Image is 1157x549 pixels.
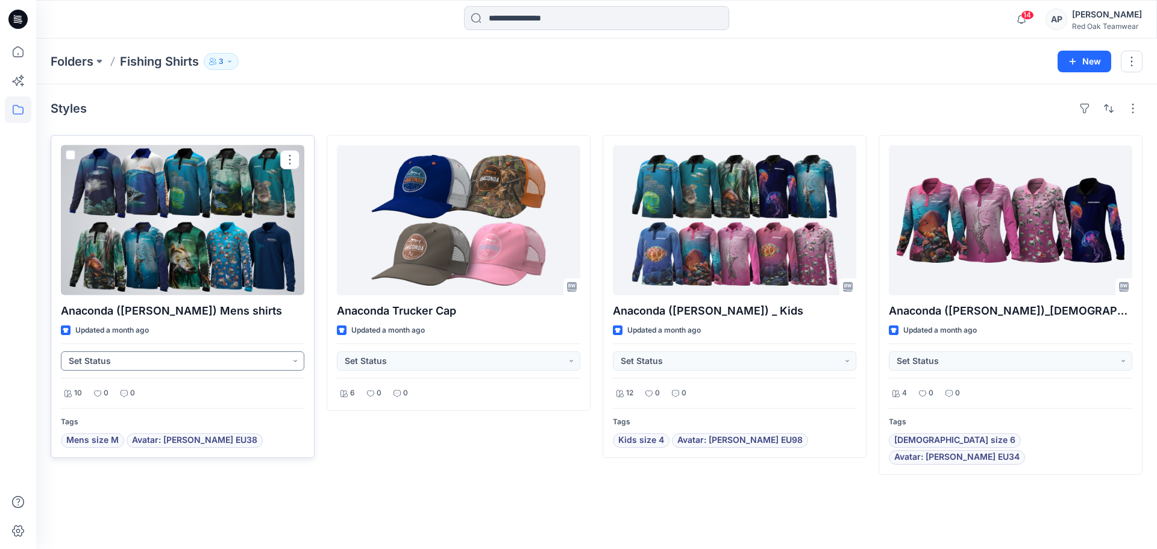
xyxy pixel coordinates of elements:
[894,433,1015,448] span: [DEMOGRAPHIC_DATA] size 6
[682,387,686,400] p: 0
[104,387,108,400] p: 0
[61,303,304,319] p: Anaconda ([PERSON_NAME]) Mens shirts
[1046,8,1067,30] div: AP
[350,387,355,400] p: 6
[61,416,304,428] p: Tags
[677,433,803,448] span: Avatar: [PERSON_NAME] EU98
[889,416,1132,428] p: Tags
[626,387,633,400] p: 12
[618,433,664,448] span: Kids size 4
[613,416,856,428] p: Tags
[61,145,304,295] a: Anaconda (Wilson) Mens shirts
[955,387,960,400] p: 0
[613,303,856,319] p: Anaconda ([PERSON_NAME]) _ Kids
[204,53,239,70] button: 3
[403,387,408,400] p: 0
[337,145,580,295] a: Anaconda Trucker Cap
[889,303,1132,319] p: Anaconda ([PERSON_NAME])_[DEMOGRAPHIC_DATA]
[132,433,257,448] span: Avatar: [PERSON_NAME] EU38
[74,387,82,400] p: 10
[613,145,856,295] a: Anaconda (Wilson) _ Kids
[655,387,660,400] p: 0
[337,303,580,319] p: Anaconda Trucker Cap
[351,324,425,337] p: Updated a month ago
[51,101,87,116] h4: Styles
[894,450,1020,465] span: Avatar: [PERSON_NAME] EU34
[377,387,381,400] p: 0
[51,53,93,70] a: Folders
[902,387,907,400] p: 4
[1072,7,1142,22] div: [PERSON_NAME]
[120,53,199,70] p: Fishing Shirts
[1058,51,1111,72] button: New
[130,387,135,400] p: 0
[219,55,224,68] p: 3
[903,324,977,337] p: Updated a month ago
[1021,10,1034,20] span: 14
[75,324,149,337] p: Updated a month ago
[889,145,1132,295] a: Anaconda (Wilson)_Ladies
[627,324,701,337] p: Updated a month ago
[1072,22,1142,31] div: Red Oak Teamwear
[66,433,119,448] span: Mens size M
[929,387,933,400] p: 0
